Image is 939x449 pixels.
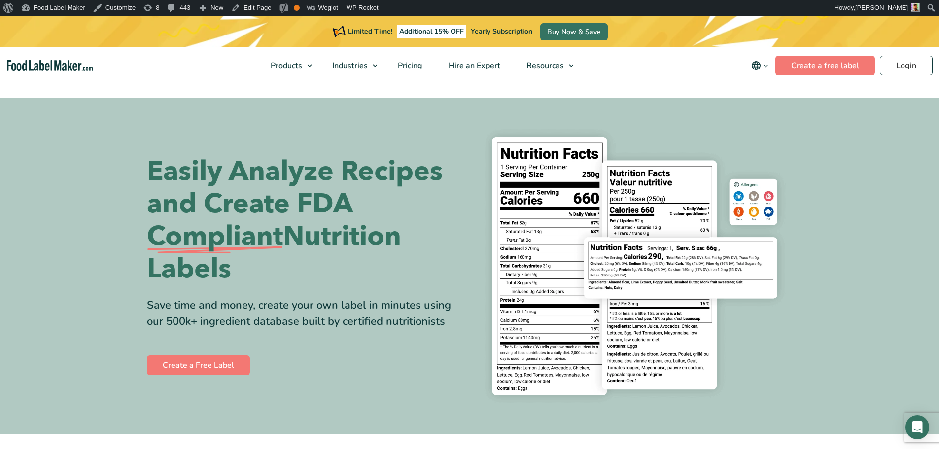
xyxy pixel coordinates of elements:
[855,4,908,11] span: [PERSON_NAME]
[319,47,383,84] a: Industries
[905,415,929,439] div: Open Intercom Messenger
[268,60,303,71] span: Products
[294,5,300,11] div: OK
[147,155,462,285] h1: Easily Analyze Recipes and Create FDA Nutrition Labels
[471,27,532,36] span: Yearly Subscription
[523,60,565,71] span: Resources
[258,47,317,84] a: Products
[348,27,392,36] span: Limited Time!
[147,355,250,375] a: Create a Free Label
[147,297,462,330] div: Save time and money, create your own label in minutes using our 500k+ ingredient database built b...
[880,56,933,75] a: Login
[446,60,501,71] span: Hire an Expert
[329,60,369,71] span: Industries
[540,23,608,40] a: Buy Now & Save
[397,25,466,38] span: Additional 15% OFF
[395,60,423,71] span: Pricing
[514,47,579,84] a: Resources
[775,56,875,75] a: Create a free label
[385,47,433,84] a: Pricing
[436,47,511,84] a: Hire an Expert
[147,220,283,253] span: Compliant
